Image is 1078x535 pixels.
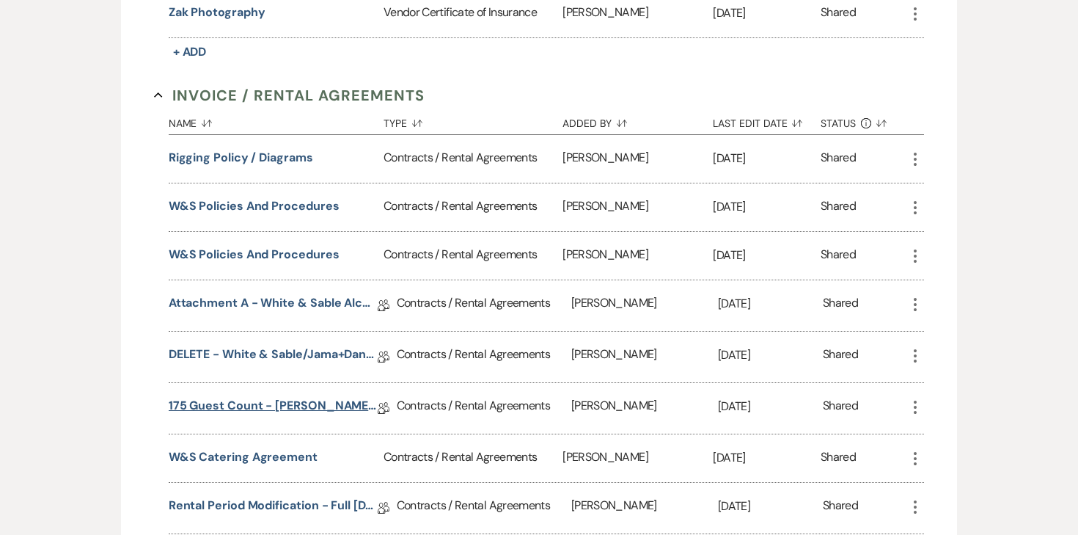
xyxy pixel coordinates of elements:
div: Contracts / Rental Agreements [384,232,562,280]
button: W&S Policies and Procedures [169,246,340,263]
div: Shared [821,149,856,169]
div: Contracts / Rental Agreements [397,383,571,434]
button: Last Edit Date [713,106,821,134]
button: Status [821,106,906,134]
span: + Add [173,44,207,59]
a: Attachment A - White & Sable Alcohol Agreement [169,294,378,317]
div: [PERSON_NAME] [562,232,713,280]
div: Contracts / Rental Agreements [397,483,571,534]
div: Shared [823,346,858,368]
div: Contracts / Rental Agreements [384,135,562,183]
button: Invoice / Rental Agreements [154,84,425,106]
button: W&S Policies and Procedures [169,197,340,215]
a: DELETE - White & Sable/Jama+Danan Rental Agreement - [DATE] [169,346,378,368]
button: + Add [169,42,211,62]
button: W&S Catering Agreement [169,448,318,466]
div: Shared [823,294,858,317]
button: Zak Photography [169,4,265,21]
p: [DATE] [718,294,823,313]
div: Contracts / Rental Agreements [397,332,571,382]
button: Rigging Policy / Diagrams [169,149,313,167]
div: [PERSON_NAME] [571,383,718,434]
div: Contracts / Rental Agreements [397,280,571,331]
div: [PERSON_NAME] [571,280,718,331]
p: [DATE] [718,346,823,365]
div: [PERSON_NAME] [571,332,718,382]
p: [DATE] [713,246,821,265]
button: Name [169,106,384,134]
div: Shared [821,4,856,23]
button: Type [384,106,562,134]
p: [DATE] [718,497,823,516]
div: Contracts / Rental Agreements [384,183,562,231]
a: Rental Period Modification - Full [DATE] Rental [169,497,378,520]
div: Shared [821,197,856,217]
div: Contracts / Rental Agreements [384,434,562,482]
p: [DATE] [713,197,821,216]
p: [DATE] [713,4,821,23]
div: [PERSON_NAME] [562,183,713,231]
a: 175 Guest Count - [PERSON_NAME] & Sable/Jama+Danan Rental Agreement - [DATE] [169,397,378,420]
div: [PERSON_NAME] [562,434,713,482]
div: [PERSON_NAME] [571,483,718,534]
p: [DATE] [713,149,821,168]
div: Shared [821,246,856,266]
div: [PERSON_NAME] [562,135,713,183]
button: Added By [562,106,713,134]
p: [DATE] [713,448,821,467]
div: Shared [823,497,858,520]
div: Shared [823,397,858,420]
span: Status [821,118,856,128]
p: [DATE] [718,397,823,416]
div: Shared [821,448,856,468]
